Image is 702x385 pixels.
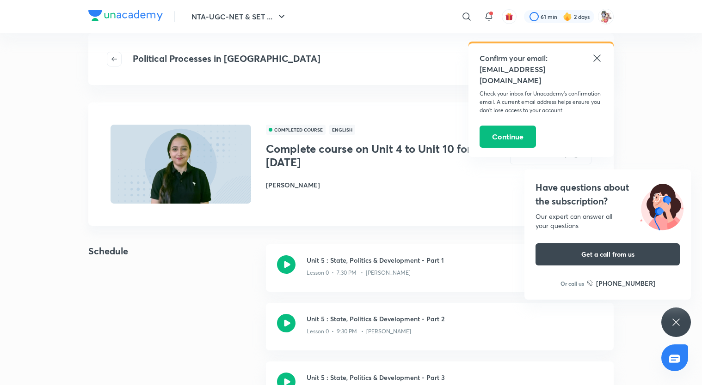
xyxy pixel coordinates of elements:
img: Company Logo [88,10,163,21]
h4: Have questions about the subscription? [536,180,680,208]
img: streak [563,12,572,21]
p: Or call us [560,279,584,288]
p: Check your inbox for Unacademy’s confirmation email. A current email address helps ensure you don... [480,90,603,114]
h5: [EMAIL_ADDRESS][DOMAIN_NAME] [480,64,603,86]
img: avatar [505,12,513,21]
h5: Confirm your email: [480,53,603,64]
h4: Political Processes in [GEOGRAPHIC_DATA] [133,52,320,66]
h3: Unit 5 : State, Politics & Development - Part 3 [307,373,603,382]
a: [PHONE_NUMBER] [587,278,655,288]
p: Lesson 0 • 9:30 PM • [PERSON_NAME] [307,327,411,336]
button: avatar [502,9,517,24]
p: Lesson 0 • 7:30 PM • [PERSON_NAME] [307,269,411,277]
button: Get a call from us [536,243,680,265]
img: Thumbnail [109,124,252,204]
span: COMPLETED COURSE [266,125,326,135]
h3: Complete course on Unit 4 to Unit 10 for [DATE] [266,142,473,169]
h6: [PERSON_NAME] [266,180,473,190]
h3: Unit 5 : State, Politics & Development - Part 2 [307,314,603,324]
h4: Schedule [88,244,170,303]
button: Continue [480,126,536,148]
div: Our expert can answer all your questions [536,212,680,230]
img: ttu_illustration_new.svg [633,180,691,230]
h3: Unit 5 : State, Politics & Development - Part 1 [307,255,603,265]
a: Company Logo [88,10,163,24]
a: Unit 5 : State, Politics & Development - Part 2Lesson 0 • 9:30 PM • [PERSON_NAME] [266,303,614,361]
button: NTA-UGC-NET & SET ... [186,7,293,26]
img: Sneha Srivastava [598,9,614,24]
h6: [PHONE_NUMBER] [596,278,655,288]
a: Unit 5 : State, Politics & Development - Part 1Lesson 0 • 7:30 PM • [PERSON_NAME] [266,244,614,303]
span: English [329,125,355,135]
